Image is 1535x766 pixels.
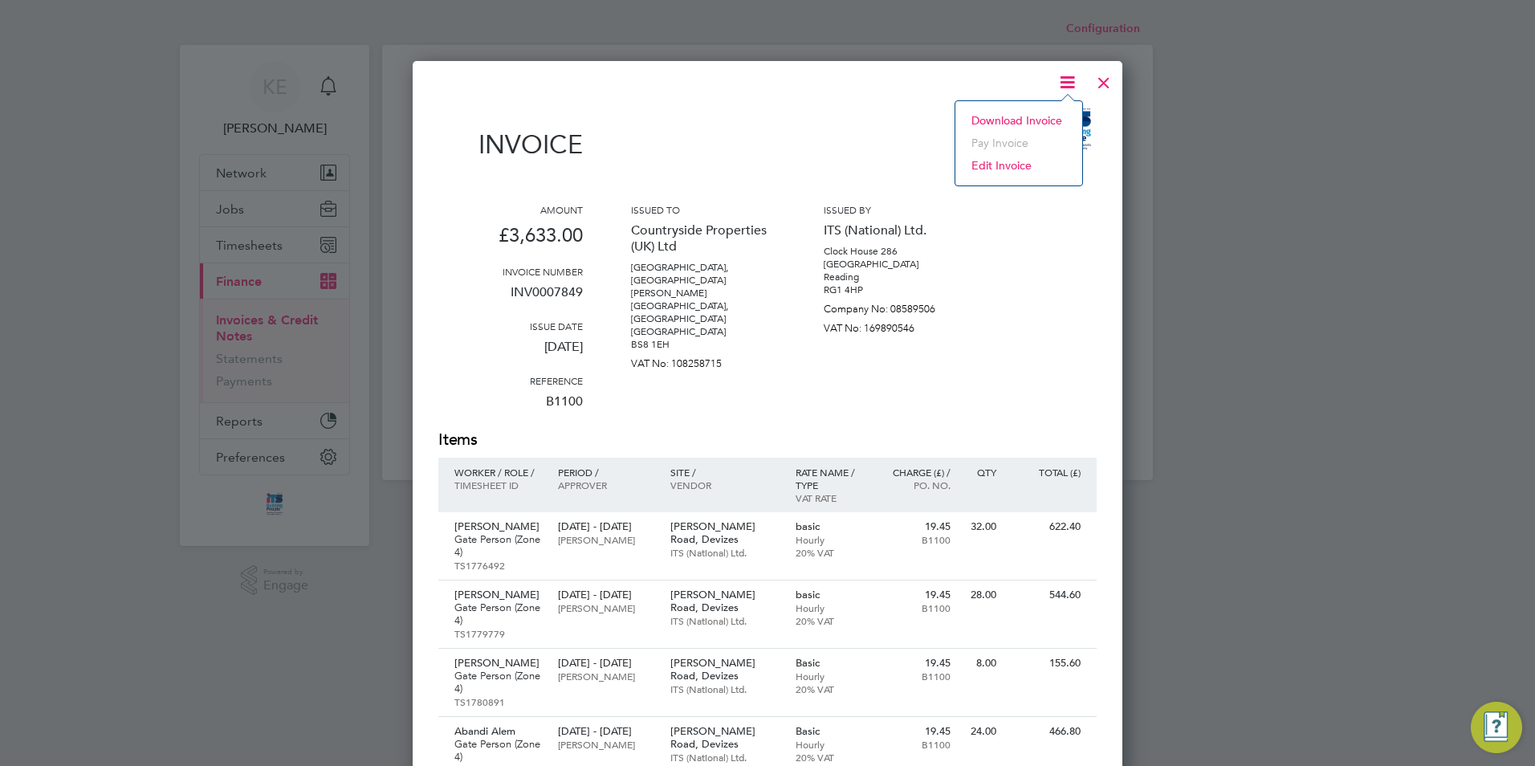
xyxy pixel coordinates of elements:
p: TS1779779 [454,627,542,640]
p: Clock House 286 [824,245,968,258]
p: ITS (National) Ltd. [670,751,780,764]
h3: Issued to [631,203,776,216]
p: Approver [558,479,653,491]
p: Hourly [796,670,865,682]
p: 19.45 [881,520,951,533]
p: [PERSON_NAME] Road, Devizes [670,520,780,546]
p: Site / [670,466,780,479]
p: ITS (National) Ltd. [824,216,968,245]
h3: Amount [438,203,583,216]
p: [PERSON_NAME] [454,589,542,601]
p: Countryside Properties (UK) Ltd [631,216,776,261]
li: Download Invoice [963,109,1074,132]
p: 622.40 [1012,520,1081,533]
p: Worker / Role / [454,466,542,479]
p: 544.60 [1012,589,1081,601]
p: Rate name / type [796,466,865,491]
p: TS1776492 [454,559,542,572]
p: [PERSON_NAME] Road, Devizes [670,657,780,682]
p: 28.00 [967,589,996,601]
p: Gate Person (Zone 4) [454,738,542,764]
p: QTY [967,466,996,479]
p: [PERSON_NAME] Road, Devizes [670,589,780,614]
p: 32.00 [967,520,996,533]
p: Abandi Alem [454,725,542,738]
p: [PERSON_NAME] [454,520,542,533]
h3: Issued by [824,203,968,216]
p: B1100 [881,670,951,682]
p: 8.00 [967,657,996,670]
button: Engage Resource Center [1471,702,1522,753]
p: [GEOGRAPHIC_DATA], [GEOGRAPHIC_DATA][PERSON_NAME] [631,261,776,299]
p: Hourly [796,533,865,546]
p: Period / [558,466,653,479]
p: 155.60 [1012,657,1081,670]
p: 20% VAT [796,682,865,695]
p: ITS (National) Ltd. [670,682,780,695]
h3: Invoice number [438,265,583,278]
p: VAT rate [796,491,865,504]
p: [PERSON_NAME] [558,533,653,546]
h3: Reference [438,374,583,387]
li: Pay invoice [963,132,1074,154]
p: [PERSON_NAME] [454,657,542,670]
p: ITS (National) Ltd. [670,546,780,559]
p: ITS (National) Ltd. [670,614,780,627]
p: INV0007849 [438,278,583,320]
p: B1100 [881,738,951,751]
p: 19.45 [881,657,951,670]
p: Basic [796,725,865,738]
p: [GEOGRAPHIC_DATA] [824,258,968,271]
p: [DATE] - [DATE] [558,725,653,738]
p: 24.00 [967,725,996,738]
p: [DATE] - [DATE] [558,520,653,533]
h1: Invoice [438,129,583,160]
p: [PERSON_NAME] [558,601,653,614]
p: 19.45 [881,589,951,601]
p: RG1 4HP [824,283,968,296]
p: B1100 [881,533,951,546]
p: [GEOGRAPHIC_DATA] [631,325,776,338]
p: TS1780891 [454,695,542,708]
h2: Items [438,429,1097,451]
p: basic [796,520,865,533]
p: Po. No. [881,479,951,491]
p: BS8 1EH [631,338,776,351]
h3: Issue date [438,320,583,332]
p: Company No: 08589506 [824,296,968,316]
li: Edit invoice [963,154,1074,177]
p: Reading [824,271,968,283]
p: Basic [796,657,865,670]
p: [PERSON_NAME] Road, Devizes [670,725,780,751]
p: 20% VAT [796,614,865,627]
p: [DATE] - [DATE] [558,657,653,670]
p: basic [796,589,865,601]
p: Gate Person (Zone 4) [454,533,542,559]
p: 20% VAT [796,546,865,559]
p: B1100 [881,601,951,614]
p: 19.45 [881,725,951,738]
p: VAT No: 108258715 [631,351,776,370]
p: Timesheet ID [454,479,542,491]
p: Hourly [796,601,865,614]
p: Charge (£) / [881,466,951,479]
p: Gate Person (Zone 4) [454,670,542,695]
p: Gate Person (Zone 4) [454,601,542,627]
p: [DATE] [438,332,583,374]
p: 466.80 [1012,725,1081,738]
p: 20% VAT [796,751,865,764]
p: £3,633.00 [438,216,583,265]
p: [PERSON_NAME] [558,670,653,682]
p: Total (£) [1012,466,1081,479]
p: [PERSON_NAME] [558,738,653,751]
p: VAT No: 169890546 [824,316,968,335]
p: Hourly [796,738,865,751]
p: [GEOGRAPHIC_DATA], [GEOGRAPHIC_DATA] [631,299,776,325]
p: B1100 [438,387,583,429]
p: Vendor [670,479,780,491]
p: [DATE] - [DATE] [558,589,653,601]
